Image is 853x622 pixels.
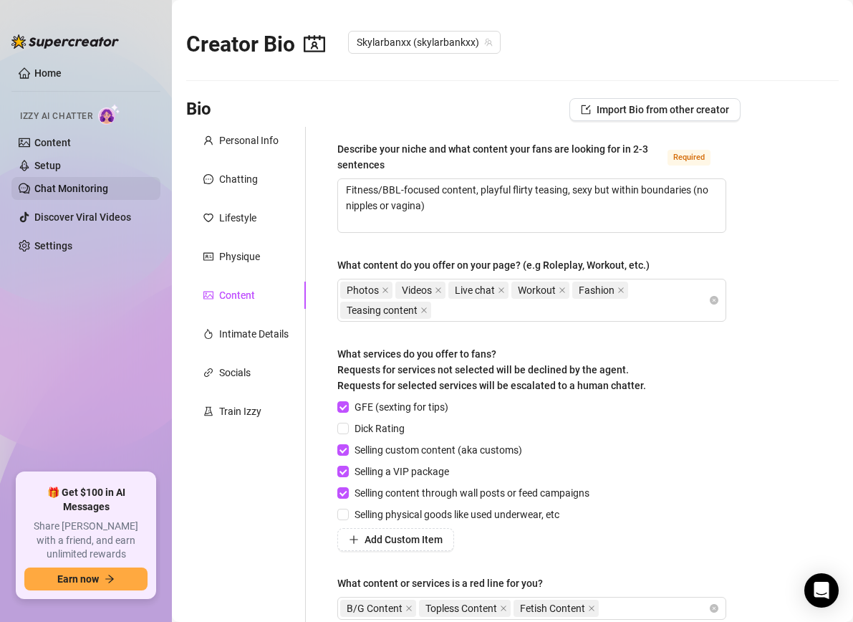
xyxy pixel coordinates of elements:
span: close [382,287,389,294]
span: B/G Content [347,601,403,616]
div: Open Intercom Messenger [804,573,839,608]
span: Topless Content [419,600,511,617]
div: Describe your niche and what content your fans are looking for in 2-3 sentences [337,141,662,173]
span: Add Custom Item [365,534,443,545]
textarea: Describe your niche and what content your fans are looking for in 2-3 sentences [338,179,726,232]
span: Teasing content [347,302,418,318]
span: arrow-right [105,574,115,584]
div: Train Izzy [219,403,261,419]
span: 🎁 Get $100 in AI Messages [24,486,148,514]
div: Intimate Details [219,326,289,342]
span: Fetish Content [520,601,585,616]
span: close [617,287,625,294]
span: Earn now [57,573,99,585]
div: What content do you offer on your page? (e.g Roleplay, Workout, etc.) [337,257,650,273]
span: Teasing content [340,302,431,319]
span: team [484,38,493,47]
button: Earn nowarrow-right [24,568,148,590]
span: Photos [340,282,392,299]
a: Setup [34,160,61,171]
span: Share [PERSON_NAME] with a friend, and earn unlimited rewards [24,520,148,562]
span: close [498,287,505,294]
label: Describe your niche and what content your fans are looking for in 2-3 sentences [337,141,726,173]
span: Izzy AI Chatter [20,110,92,123]
input: What content or services is a red line for you? [602,600,604,617]
h3: Bio [186,98,211,121]
span: Selling physical goods like used underwear, etc [349,507,565,522]
span: user [203,135,213,145]
label: What content do you offer on your page? (e.g Roleplay, Workout, etc.) [337,257,660,273]
span: Videos [395,282,445,299]
input: What content do you offer on your page? (e.g Roleplay, Workout, etc.) [434,302,437,319]
span: Workout [511,282,569,299]
span: close [435,287,442,294]
span: Workout [518,282,556,298]
a: Settings [34,240,72,252]
span: What services do you offer to fans? Requests for services not selected will be declined by the ag... [337,348,646,391]
label: What content or services is a red line for you? [337,575,553,591]
span: contacts [304,33,325,54]
a: Discover Viral Videos [34,211,131,223]
div: Lifestyle [219,210,256,226]
span: import [581,105,591,115]
span: fire [203,329,213,339]
div: Chatting [219,171,258,187]
span: Import Bio from other creator [597,104,729,115]
span: message [203,174,213,184]
span: link [203,368,213,378]
span: picture [203,290,213,300]
span: Skylarbanxx (skylarbankxx) [357,32,492,53]
span: experiment [203,406,213,416]
a: Home [34,67,62,79]
span: Fashion [579,282,615,298]
span: plus [349,535,359,545]
span: Videos [402,282,432,298]
div: Physique [219,249,260,264]
button: Add Custom Item [337,528,454,551]
span: B/G Content [340,600,416,617]
div: Personal Info [219,133,279,148]
div: Socials [219,365,251,381]
h2: Creator Bio [186,31,325,58]
img: AI Chatter [98,104,120,125]
span: close [420,307,428,314]
span: GFE (sexting for tips) [349,399,454,415]
span: Selling a VIP package [349,464,455,479]
span: close [405,605,413,612]
span: close [588,605,595,612]
span: close [500,605,507,612]
span: heart [203,213,213,223]
div: Content [219,287,255,303]
span: Fashion [572,282,628,299]
a: Content [34,137,71,148]
img: logo-BBDzfeDw.svg [11,34,119,49]
span: Live chat [448,282,509,299]
a: Chat Monitoring [34,183,108,194]
span: close-circle [710,296,718,305]
span: Selling content through wall posts or feed campaigns [349,485,595,501]
span: Live chat [455,282,495,298]
span: Dick Rating [349,421,410,436]
span: idcard [203,252,213,262]
span: Topless Content [425,601,497,616]
span: close-circle [710,604,718,613]
span: Required [668,150,710,166]
button: Import Bio from other creator [569,98,741,121]
span: Photos [347,282,379,298]
div: What content or services is a red line for you? [337,575,543,591]
span: Selling custom content (aka customs) [349,442,528,458]
span: close [559,287,566,294]
span: Fetish Content [514,600,599,617]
